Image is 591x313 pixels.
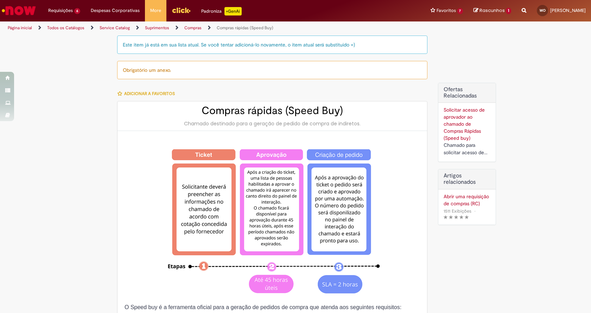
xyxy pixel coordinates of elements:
h3: Artigos relacionados [444,173,490,185]
span: WO [540,8,546,13]
span: • [473,206,477,216]
span: Rascunhos [479,7,505,14]
h2: Compras rápidas (Speed Buy) [125,105,420,117]
span: O Speed buy é a ferramenta oficial para a geração de pedidos de compra que atenda aos seguintes r... [125,304,401,310]
a: Compras [184,25,202,31]
div: Este item já está em sua lista atual. Se você tentar adicioná-lo novamente, o item atual será sub... [117,36,427,54]
img: ServiceNow [1,4,37,18]
a: Todos os Catálogos [47,25,84,31]
div: Obrigatório um anexo. [117,61,427,79]
span: More [150,7,161,14]
span: 7 [457,8,463,14]
ul: Trilhas de página [5,21,389,35]
span: 1 [506,8,511,14]
a: Suprimentos [145,25,169,31]
p: +GenAi [224,7,242,15]
img: click_logo_yellow_360x200.png [172,5,191,15]
a: Página inicial [8,25,32,31]
div: Padroniza [201,7,242,15]
div: Chamado destinado para a geração de pedido de compra de indiretos. [125,120,420,127]
a: Solicitar acesso de aprovador ao chamado de Compras Rápidas (Speed buy) [444,107,485,141]
button: Adicionar a Favoritos [117,86,179,101]
span: Despesas Corporativas [91,7,140,14]
div: Ofertas Relacionadas [438,83,496,162]
h2: Ofertas Relacionadas [444,87,490,99]
a: Rascunhos [474,7,511,14]
a: Abrir uma requisição de compras (RC) [444,193,490,207]
div: Chamado para solicitar acesso de aprovador ao ticket de Speed buy [444,142,490,156]
span: Adicionar a Favoritos [124,91,175,96]
a: Compras rápidas (Speed Buy) [217,25,273,31]
span: Requisições [48,7,73,14]
a: Service Catalog [100,25,130,31]
span: Favoritos [437,7,456,14]
span: [PERSON_NAME] [550,7,586,13]
span: 1511 Exibições [444,208,471,214]
span: 6 [74,8,80,14]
